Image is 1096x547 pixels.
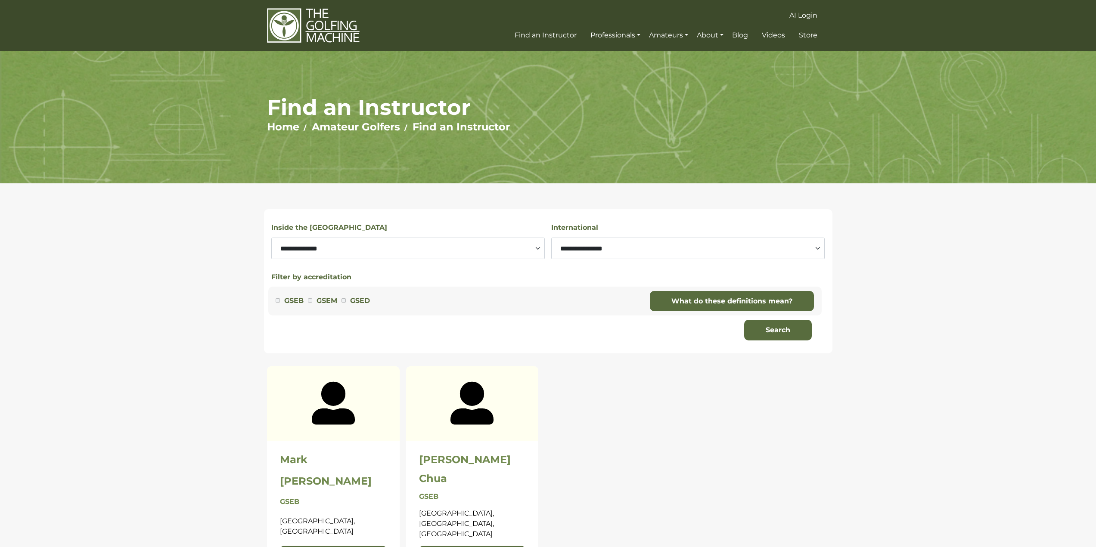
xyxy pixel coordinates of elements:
[760,28,787,43] a: Videos
[647,28,690,43] a: Amateurs
[551,238,825,259] select: Select a country
[280,454,387,466] h2: Mark
[650,291,814,312] a: What do these definitions mean?
[797,28,820,43] a: Store
[317,295,337,306] label: GSEM
[267,94,829,121] h1: Find an Instructor
[350,295,370,306] label: GSED
[730,28,750,43] a: Blog
[280,516,387,537] p: [GEOGRAPHIC_DATA], [GEOGRAPHIC_DATA]
[267,8,360,43] img: The Golfing Machine
[762,31,785,39] span: Videos
[271,238,545,259] select: Select a state
[512,28,579,43] a: Find an Instructor
[267,121,299,133] a: Home
[280,475,387,488] h2: [PERSON_NAME]
[787,8,820,23] a: AI Login
[271,222,387,233] label: Inside the [GEOGRAPHIC_DATA]
[284,295,304,306] label: GSEB
[588,28,643,43] a: Professionals
[419,454,526,466] h2: [PERSON_NAME]
[515,31,577,39] span: Find an Instructor
[419,491,526,502] p: GSEB
[312,121,400,133] a: Amateur Golfers
[413,121,510,133] a: Find an Instructor
[280,497,387,507] p: GSEB
[419,473,526,485] h2: Chua
[551,222,598,233] label: International
[419,508,526,539] p: [GEOGRAPHIC_DATA], [GEOGRAPHIC_DATA], [GEOGRAPHIC_DATA]
[799,31,817,39] span: Store
[271,272,351,282] button: Filter by accreditation
[789,11,817,19] span: AI Login
[732,31,748,39] span: Blog
[695,28,726,43] a: About
[744,320,812,340] button: Search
